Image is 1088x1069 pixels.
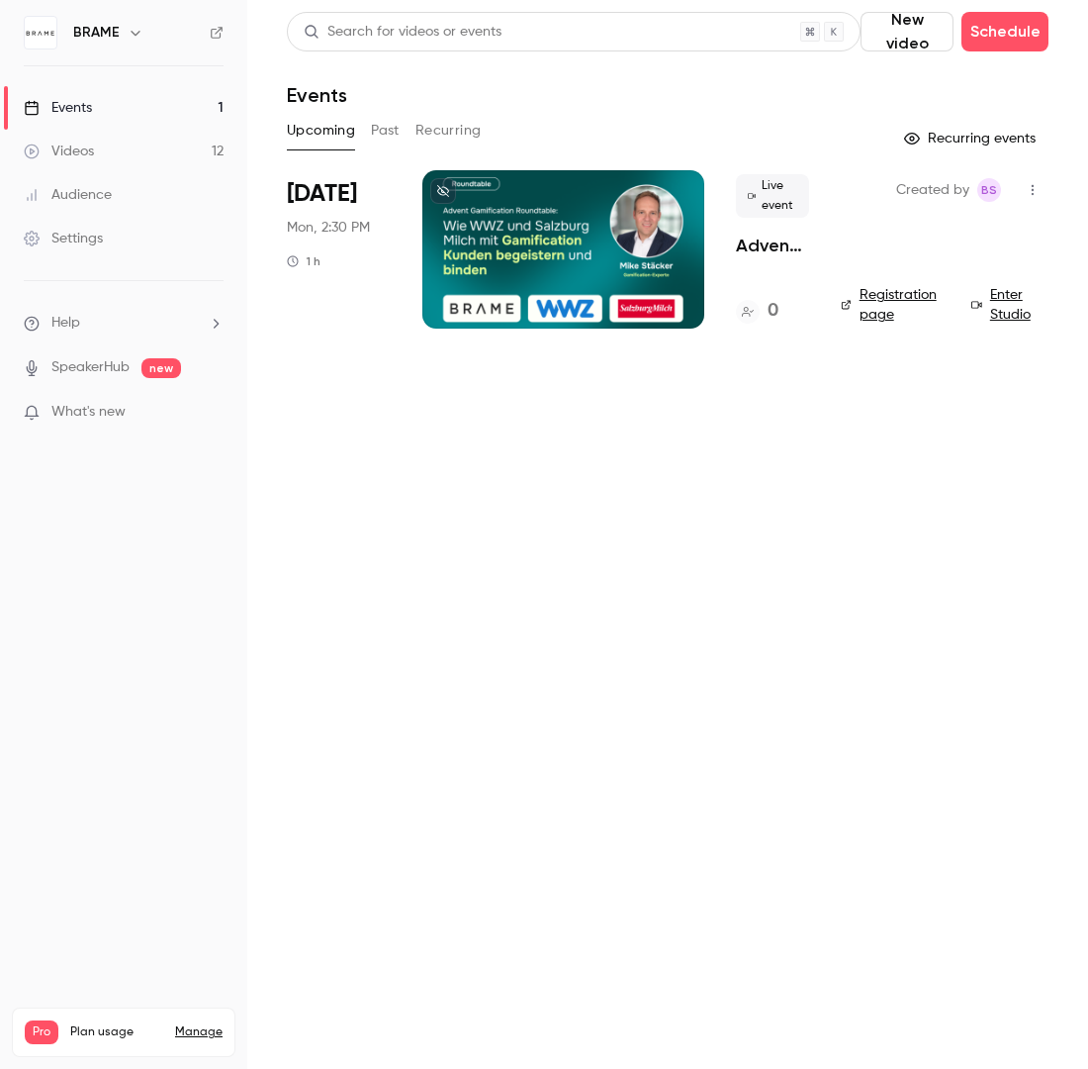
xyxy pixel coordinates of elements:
a: SpeakerHub [51,357,130,378]
button: Recurring [415,115,482,146]
div: Audience [24,185,112,205]
div: Events [24,98,92,118]
h4: 0 [768,298,778,325]
h6: BRAME [73,23,120,43]
span: BS [981,178,997,202]
span: Pro [25,1020,58,1044]
a: Enter Studio [971,285,1048,325]
span: Plan usage [70,1024,163,1040]
img: BRAME [25,17,56,49]
span: [DATE] [287,178,357,210]
div: Sep 22 Mon, 2:30 PM (Europe/Berlin) [287,170,391,329]
div: Settings [24,229,103,248]
li: help-dropdown-opener [24,313,224,334]
a: Registration page [841,285,948,325]
a: Advent Gamification Roundtable: Wie WWZ und Salzburg Milch mit Gamification Kunden begeistern und... [736,234,809,257]
span: Mon, 2:30 PM [287,218,370,238]
button: Upcoming [287,115,355,146]
button: Recurring events [895,123,1048,154]
div: Search for videos or events [304,22,501,43]
span: Live event [736,174,809,218]
button: Schedule [961,12,1048,51]
a: 0 [736,298,778,325]
div: 1 h [287,253,320,269]
button: New video [861,12,953,51]
span: Help [51,313,80,334]
h1: Events [287,83,347,107]
div: Videos [24,142,94,161]
span: new [141,358,181,378]
span: What's new [51,402,126,423]
button: Past [371,115,400,146]
span: Created by [896,178,969,202]
a: Manage [175,1024,223,1040]
span: Braam Swart [977,178,1001,202]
